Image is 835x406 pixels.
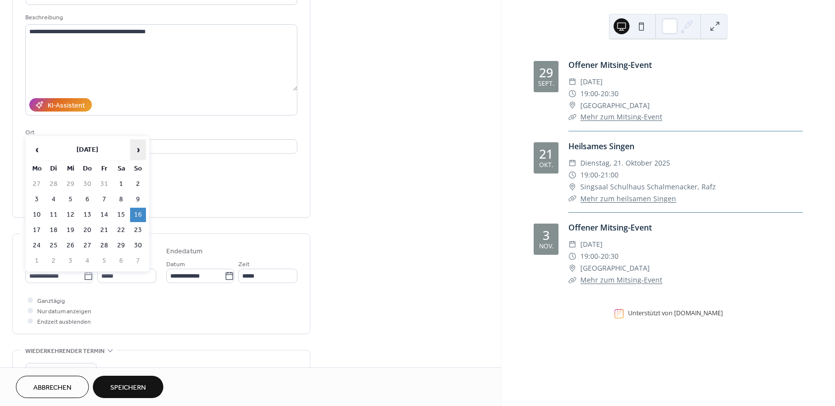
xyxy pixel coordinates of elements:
[539,66,553,79] div: 29
[238,259,250,270] span: Zeit
[580,100,650,112] span: [GEOGRAPHIC_DATA]
[130,223,146,237] td: 23
[63,254,78,268] td: 3
[130,177,146,191] td: 2
[63,192,78,207] td: 5
[29,162,45,176] th: Mo
[130,192,146,207] td: 9
[29,192,45,207] td: 3
[166,246,203,257] div: Endedatum
[29,254,45,268] td: 1
[96,223,112,237] td: 21
[96,162,112,176] th: Fr
[568,169,576,181] div: ​
[29,208,45,222] td: 10
[37,306,91,317] span: Nur datum anzeigen
[580,262,650,274] span: [GEOGRAPHIC_DATA]
[29,238,45,253] td: 24
[113,192,129,207] td: 8
[130,162,146,176] th: So
[46,223,62,237] td: 18
[96,177,112,191] td: 31
[130,208,146,222] td: 16
[96,208,112,222] td: 14
[46,139,129,161] th: [DATE]
[113,238,129,253] td: 29
[63,177,78,191] td: 29
[79,223,95,237] td: 20
[539,162,553,169] div: Okt.
[539,243,554,250] div: Nov.
[16,376,89,398] button: Abbrechen
[113,208,129,222] td: 15
[598,88,601,100] span: -
[46,192,62,207] td: 4
[568,59,652,70] a: Offener Mitsing-Event
[580,194,676,203] a: Mehr zum heilsamen Singen
[568,238,576,250] div: ​
[580,181,716,193] span: Singsaal Schulhaus Schalmenacker, Rafz
[166,259,185,270] span: Datum
[568,193,576,205] div: ​
[29,177,45,191] td: 27
[29,223,45,237] td: 17
[63,208,78,222] td: 12
[79,238,95,253] td: 27
[96,238,112,253] td: 28
[580,112,662,121] a: Mehr zum Mitsing-Event
[113,162,129,176] th: Sa
[598,250,601,262] span: -
[580,157,670,169] span: Dienstag, 21. Oktober 2025
[93,376,163,398] button: Speichern
[568,222,652,233] a: Offener Mitsing-Event
[568,111,576,123] div: ​
[29,365,79,377] span: Nicht wiederholen
[63,162,78,176] th: Mi
[25,127,295,138] div: Ort
[63,223,78,237] td: 19
[46,162,62,176] th: Di
[79,162,95,176] th: Do
[46,208,62,222] td: 11
[598,169,601,181] span: -
[568,100,576,112] div: ​
[37,317,91,327] span: Endzeit ausblenden
[568,262,576,274] div: ​
[37,296,65,306] span: Ganztägig
[29,98,92,112] button: KI-Assistent
[130,238,146,253] td: 30
[601,250,619,262] span: 20:30
[96,192,112,207] td: 7
[25,346,105,356] span: Wiederkehrender termin
[674,309,723,318] a: [DOMAIN_NAME]
[580,88,598,100] span: 19:00
[46,238,62,253] td: 25
[568,88,576,100] div: ​
[113,177,129,191] td: 1
[568,76,576,88] div: ​
[46,177,62,191] td: 28
[568,274,576,286] div: ​
[79,177,95,191] td: 30
[33,383,71,393] span: Abbrechen
[568,181,576,193] div: ​
[580,76,603,88] span: [DATE]
[539,148,553,160] div: 21
[580,238,603,250] span: [DATE]
[601,88,619,100] span: 20:30
[130,254,146,268] td: 7
[96,254,112,268] td: 5
[580,275,662,285] a: Mehr zum Mitsing-Event
[29,140,44,160] span: ‹
[131,140,145,160] span: ›
[63,238,78,253] td: 26
[113,254,129,268] td: 6
[543,229,550,241] div: 3
[110,383,146,393] span: Speichern
[580,169,598,181] span: 19:00
[46,254,62,268] td: 2
[79,208,95,222] td: 13
[79,192,95,207] td: 6
[580,250,598,262] span: 19:00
